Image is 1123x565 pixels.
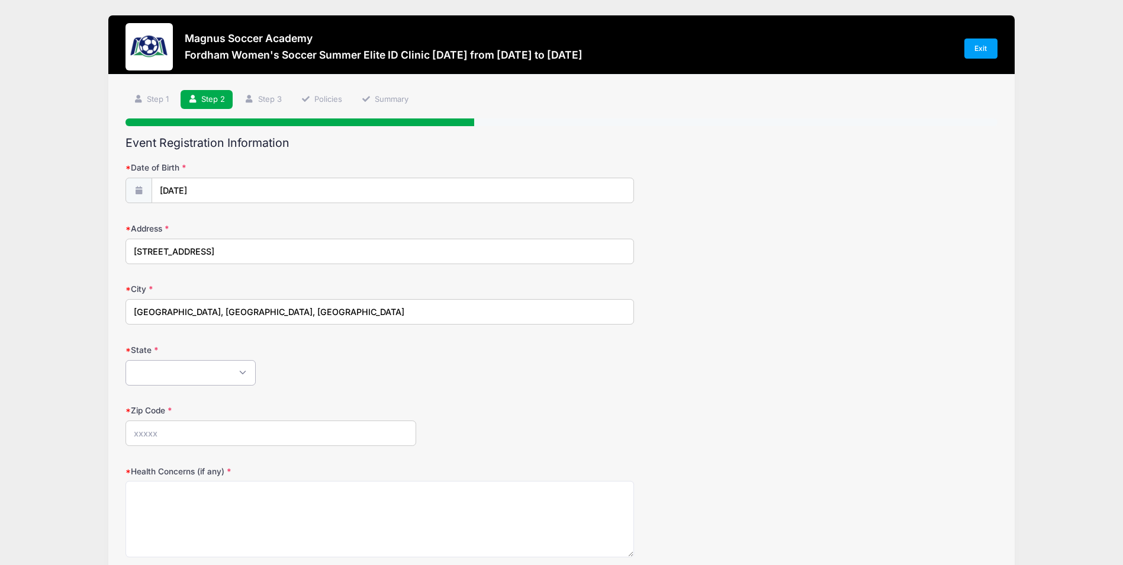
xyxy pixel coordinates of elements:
[185,32,583,44] h3: Magnus Soccer Academy
[126,420,416,446] input: xxxxx
[293,90,350,110] a: Policies
[126,283,416,295] label: City
[126,136,997,150] h2: Event Registration Information
[126,223,416,235] label: Address
[181,90,233,110] a: Step 2
[126,405,416,416] label: Zip Code
[353,90,416,110] a: Summary
[126,344,416,356] label: State
[126,162,416,174] label: Date of Birth
[126,90,176,110] a: Step 1
[964,38,997,59] a: Exit
[185,49,583,61] h3: Fordham Women's Soccer Summer Elite ID Clinic [DATE] from [DATE] to [DATE]
[152,178,635,203] input: mm/dd/yyyy
[237,90,289,110] a: Step 3
[126,466,416,477] label: Health Concerns (if any)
